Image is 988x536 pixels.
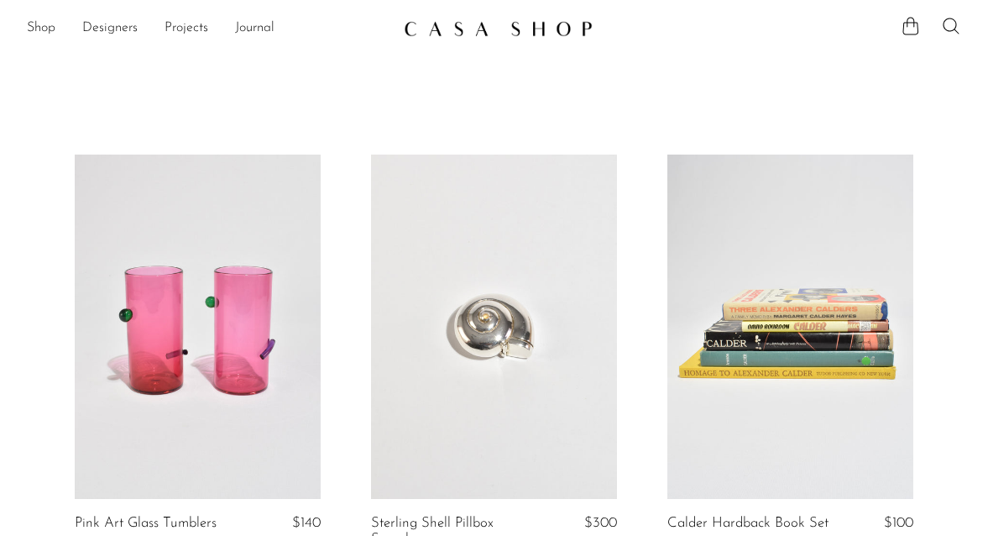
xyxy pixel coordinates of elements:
a: Pink Art Glass Tumblers [75,516,217,531]
span: $140 [292,516,321,530]
span: $300 [584,516,617,530]
a: Calder Hardback Book Set [667,516,829,531]
a: Journal [235,18,274,39]
a: Designers [82,18,138,39]
ul: NEW HEADER MENU [27,14,390,43]
a: Projects [165,18,208,39]
nav: Desktop navigation [27,14,390,43]
a: Shop [27,18,55,39]
span: $100 [884,516,913,530]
